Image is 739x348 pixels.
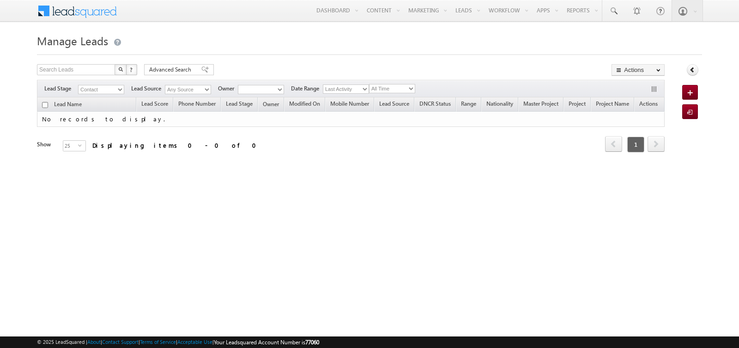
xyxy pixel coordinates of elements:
span: prev [605,136,622,152]
a: Contact Support [102,339,139,345]
span: Nationality [486,100,513,107]
span: Lead Source [131,84,165,93]
span: 25 [63,141,78,151]
span: Mobile Number [330,100,369,107]
span: Master Project [523,100,558,107]
span: Your Leadsquared Account Number is [214,339,319,346]
a: next [648,137,665,152]
div: Show [37,140,55,149]
td: No records to display. [37,112,665,127]
a: Nationality [482,99,518,111]
span: select [78,143,85,147]
span: Lead Score [141,100,168,107]
span: Lead Source [379,100,409,107]
span: Project Name [596,100,629,107]
span: Lead Stage [44,84,78,93]
button: Actions [612,64,665,76]
button: ? [126,64,137,75]
a: Lead Source [375,99,414,111]
span: Lead Stage [226,100,253,107]
span: Range [461,100,476,107]
span: Project [569,100,586,107]
input: Check all records [42,102,48,108]
a: Mobile Number [326,99,374,111]
img: Search [118,67,123,72]
span: Advanced Search [149,66,194,74]
a: Master Project [519,99,563,111]
span: DNCR Status [419,100,451,107]
a: Phone Number [174,99,220,111]
div: Displaying items 0 - 0 of 0 [92,140,262,150]
span: next [648,136,665,152]
a: DNCR Status [415,99,455,111]
a: Lead Score [137,99,173,111]
span: ? [130,66,134,73]
a: Range [456,99,481,111]
span: Modified On [289,100,320,107]
a: Terms of Service [140,339,176,345]
a: Lead Stage [221,99,257,111]
span: © 2025 LeadSquared | | | | | [37,338,319,347]
span: 1 [627,137,644,152]
span: Owner [218,84,238,93]
span: 77060 [305,339,319,346]
a: Project Name [591,99,634,111]
span: Phone Number [178,100,216,107]
span: Date Range [291,84,323,93]
a: Acceptable Use [177,339,212,345]
a: prev [605,137,622,152]
a: Lead Name [49,99,86,111]
span: Manage Leads [37,33,108,48]
a: Project [564,99,590,111]
span: Actions [635,99,662,111]
a: About [87,339,101,345]
a: Modified On [285,99,325,111]
span: Owner [263,101,279,108]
